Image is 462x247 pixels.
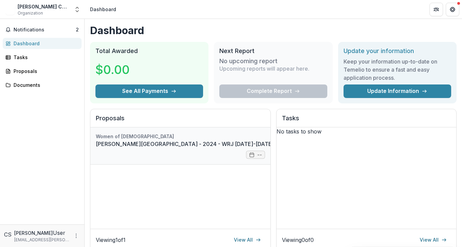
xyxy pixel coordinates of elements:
[87,4,119,14] nav: breadcrumb
[277,127,457,135] p: No tasks to show
[96,115,265,127] h2: Proposals
[90,24,457,36] h1: Dashboard
[95,60,130,79] h3: $0.00
[3,38,82,49] a: Dashboard
[3,24,82,35] button: Notifications2
[219,65,309,73] p: Upcoming reports will appear here.
[344,57,451,82] h3: Keep your information up-to-date on Temelio to ensure a fast and easy application process.
[430,3,443,16] button: Partners
[416,234,451,245] a: View All
[90,6,116,13] div: Dashboard
[14,237,69,243] p: [EMAIL_ADDRESS][PERSON_NAME][DOMAIN_NAME]
[14,27,76,33] span: Notifications
[72,3,82,16] button: Open entity switcher
[4,230,12,239] div: Cassy Sachar
[14,81,76,89] div: Documents
[96,140,330,148] a: [PERSON_NAME][GEOGRAPHIC_DATA] - 2024 - WRJ [DATE]-[DATE] YES Fund Application
[3,66,82,77] a: Proposals
[219,57,278,65] h3: No upcoming report
[446,3,459,16] button: Get Help
[344,84,451,98] a: Update Information
[95,84,203,98] button: See All Payments
[53,229,65,237] p: User
[19,3,70,10] div: [PERSON_NAME] College
[344,47,451,55] h2: Update your information
[282,115,451,127] h2: Tasks
[219,47,327,55] h2: Next Report
[72,232,80,240] button: More
[19,10,44,16] span: Organization
[76,27,79,32] span: 2
[14,40,76,47] div: Dashboard
[3,52,82,63] a: Tasks
[14,54,76,61] div: Tasks
[3,79,82,91] a: Documents
[96,236,126,244] p: Viewing 1 of 1
[230,234,265,245] a: View All
[14,68,76,75] div: Proposals
[5,4,16,15] img: Leo Baeck College
[14,229,53,237] p: [PERSON_NAME]
[95,47,203,55] h2: Total Awarded
[282,236,314,244] p: Viewing 0 of 0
